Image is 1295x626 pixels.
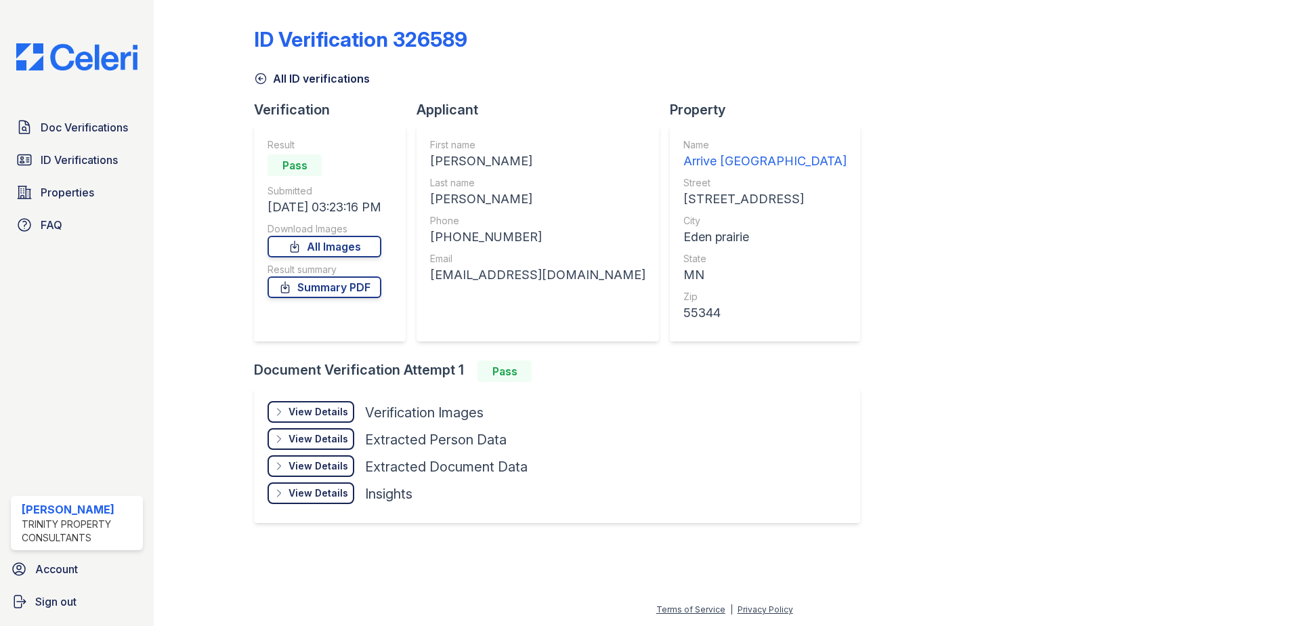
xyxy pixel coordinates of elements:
a: Name Arrive [GEOGRAPHIC_DATA] [683,138,847,171]
div: Extracted Person Data [365,430,507,449]
img: CE_Logo_Blue-a8612792a0a2168367f1c8372b55b34899dd931a85d93a1a3d3e32e68fde9ad4.png [5,43,148,70]
a: All Images [268,236,381,257]
div: Verification [254,100,417,119]
div: Trinity Property Consultants [22,518,137,545]
div: [PHONE_NUMBER] [430,228,645,247]
div: Download Images [268,222,381,236]
div: 55344 [683,304,847,322]
div: Document Verification Attempt 1 [254,360,871,382]
a: Privacy Policy [738,604,793,614]
div: ID Verification 326589 [254,27,467,51]
div: Insights [365,484,412,503]
div: Verification Images [365,403,484,422]
div: [STREET_ADDRESS] [683,190,847,209]
span: Properties [41,184,94,201]
a: Properties [11,179,143,206]
a: All ID verifications [254,70,370,87]
div: Property [670,100,871,119]
span: ID Verifications [41,152,118,168]
a: Account [5,556,148,583]
a: ID Verifications [11,146,143,173]
div: Zip [683,290,847,304]
span: Sign out [35,593,77,610]
div: [PERSON_NAME] [22,501,137,518]
a: Terms of Service [656,604,725,614]
div: View Details [289,405,348,419]
div: MN [683,266,847,285]
div: Eden prairie [683,228,847,247]
div: Submitted [268,184,381,198]
div: Pass [268,154,322,176]
div: [DATE] 03:23:16 PM [268,198,381,217]
a: Doc Verifications [11,114,143,141]
a: Sign out [5,588,148,615]
a: FAQ [11,211,143,238]
div: Extracted Document Data [365,457,528,476]
div: View Details [289,432,348,446]
div: Result [268,138,381,152]
div: Pass [477,360,532,382]
a: Summary PDF [268,276,381,298]
div: Result summary [268,263,381,276]
div: [PERSON_NAME] [430,152,645,171]
span: Doc Verifications [41,119,128,135]
div: Phone [430,214,645,228]
div: Name [683,138,847,152]
div: View Details [289,459,348,473]
div: [EMAIL_ADDRESS][DOMAIN_NAME] [430,266,645,285]
div: View Details [289,486,348,500]
div: First name [430,138,645,152]
div: Applicant [417,100,670,119]
div: State [683,252,847,266]
div: | [730,604,733,614]
div: Last name [430,176,645,190]
div: Email [430,252,645,266]
span: Account [35,561,78,577]
div: Street [683,176,847,190]
div: City [683,214,847,228]
span: FAQ [41,217,62,233]
div: [PERSON_NAME] [430,190,645,209]
div: Arrive [GEOGRAPHIC_DATA] [683,152,847,171]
